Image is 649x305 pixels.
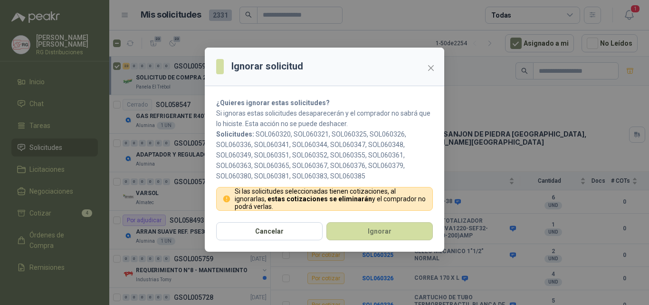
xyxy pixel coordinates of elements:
[235,187,427,210] p: Si las solicitudes seleccionadas tienen cotizaciones, al ignorarlas, y el comprador no podrá verlas.
[423,60,439,76] button: Close
[216,99,330,107] strong: ¿Quieres ignorar estas solicitudes?
[216,130,254,138] b: Solicitudes:
[427,64,435,72] span: close
[216,129,433,181] p: SOL060320, SOL060321, SOL060325, SOL060326, SOL060336, SOL060341, SOL060344, SOL060347, SOL060348...
[326,222,433,240] button: Ignorar
[231,59,303,74] h3: Ignorar solicitud
[267,195,372,203] strong: estas cotizaciones se eliminarán
[216,222,323,240] button: Cancelar
[216,108,433,129] p: Si ignoras estas solicitudes desaparecerán y el comprador no sabrá que lo hiciste. Esta acción no...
